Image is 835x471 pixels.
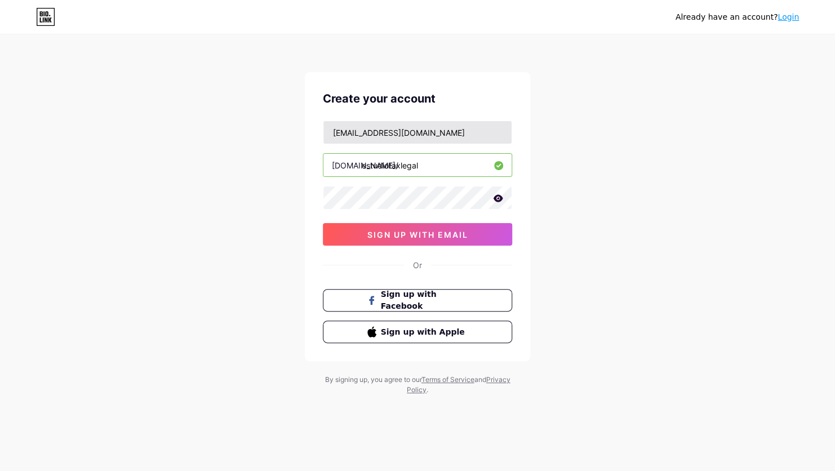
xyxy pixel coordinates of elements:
[381,288,468,312] span: Sign up with Facebook
[676,11,799,23] div: Already have an account?
[322,375,513,395] div: By signing up, you agree to our and .
[381,326,468,338] span: Sign up with Apple
[323,154,512,176] input: username
[323,223,512,246] button: sign up with email
[323,321,512,343] button: Sign up with Apple
[778,12,799,21] a: Login
[332,159,398,171] div: [DOMAIN_NAME]/
[323,90,512,107] div: Create your account
[413,259,422,271] div: Or
[323,121,512,144] input: Email
[367,230,468,239] span: sign up with email
[421,375,474,384] a: Terms of Service
[323,289,512,312] button: Sign up with Facebook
